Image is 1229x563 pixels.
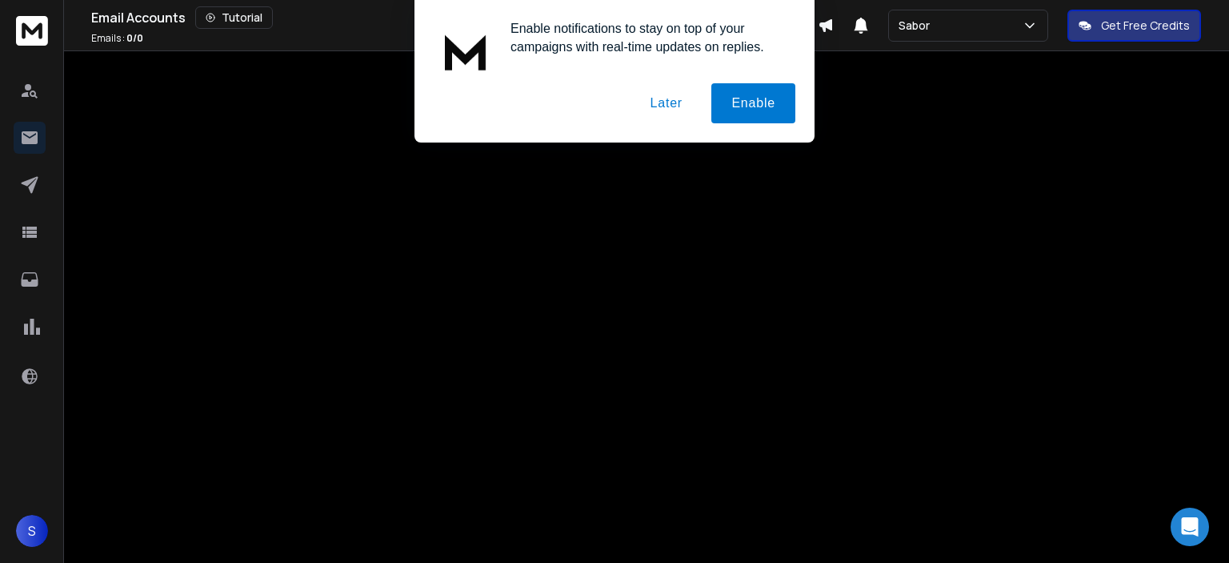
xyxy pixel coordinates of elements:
button: Later [630,83,702,123]
button: Enable [711,83,795,123]
button: S [16,515,48,547]
div: Open Intercom Messenger [1171,508,1209,546]
div: Enable notifications to stay on top of your campaigns with real-time updates on replies. [498,19,795,56]
img: notification icon [434,19,498,83]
